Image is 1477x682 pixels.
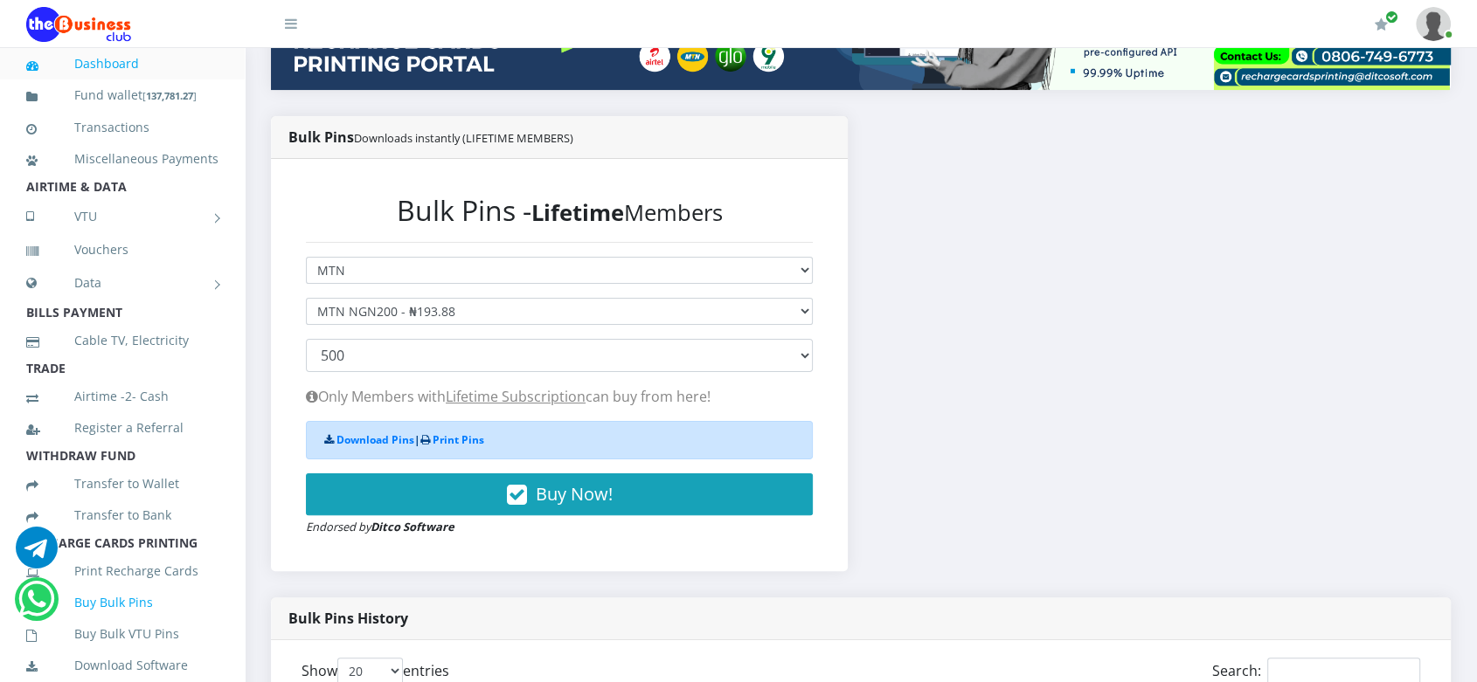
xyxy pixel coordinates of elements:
[26,408,218,448] a: Register a Referral
[1375,17,1388,31] i: Renew/Upgrade Subscription
[26,139,218,179] a: Miscellaneous Payments
[26,195,218,238] a: VTU
[26,44,218,84] a: Dashboard
[306,386,813,407] p: Only Members with can buy from here!
[26,75,218,116] a: Fund wallet[137,781.27]
[26,376,218,417] a: Airtime -2- Cash
[18,591,54,620] a: Chat for support
[146,89,193,102] b: 137,781.27
[536,482,613,506] span: Buy Now!
[531,197,624,228] b: Lifetime
[26,261,218,305] a: Data
[26,107,218,148] a: Transactions
[1416,7,1451,41] img: User
[306,519,454,534] small: Endorsed by
[26,551,218,591] a: Print Recharge Cards
[354,130,573,146] small: Downloads instantly (LIFETIME MEMBERS)
[1385,10,1398,24] span: Renew/Upgrade Subscription
[288,609,408,628] strong: Bulk Pins History
[26,464,218,504] a: Transfer to Wallet
[336,432,414,447] a: Download Pins
[26,614,218,654] a: Buy Bulk VTU Pins
[142,89,197,102] small: [ ]
[371,519,454,534] strong: Ditco Software
[306,194,813,227] h2: Bulk Pins -
[26,230,218,270] a: Vouchers
[324,432,484,447] strong: |
[446,387,586,406] a: Lifetime Subscription
[26,582,218,623] a: Buy Bulk Pins
[26,320,218,361] a: Cable TV, Electricity
[26,7,131,42] img: Logo
[531,197,723,228] small: Members
[26,495,218,535] a: Transfer to Bank
[288,127,573,147] strong: Bulk Pins
[16,540,58,568] a: Chat for support
[306,473,813,515] button: Buy Now!
[433,432,484,447] a: Print Pins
